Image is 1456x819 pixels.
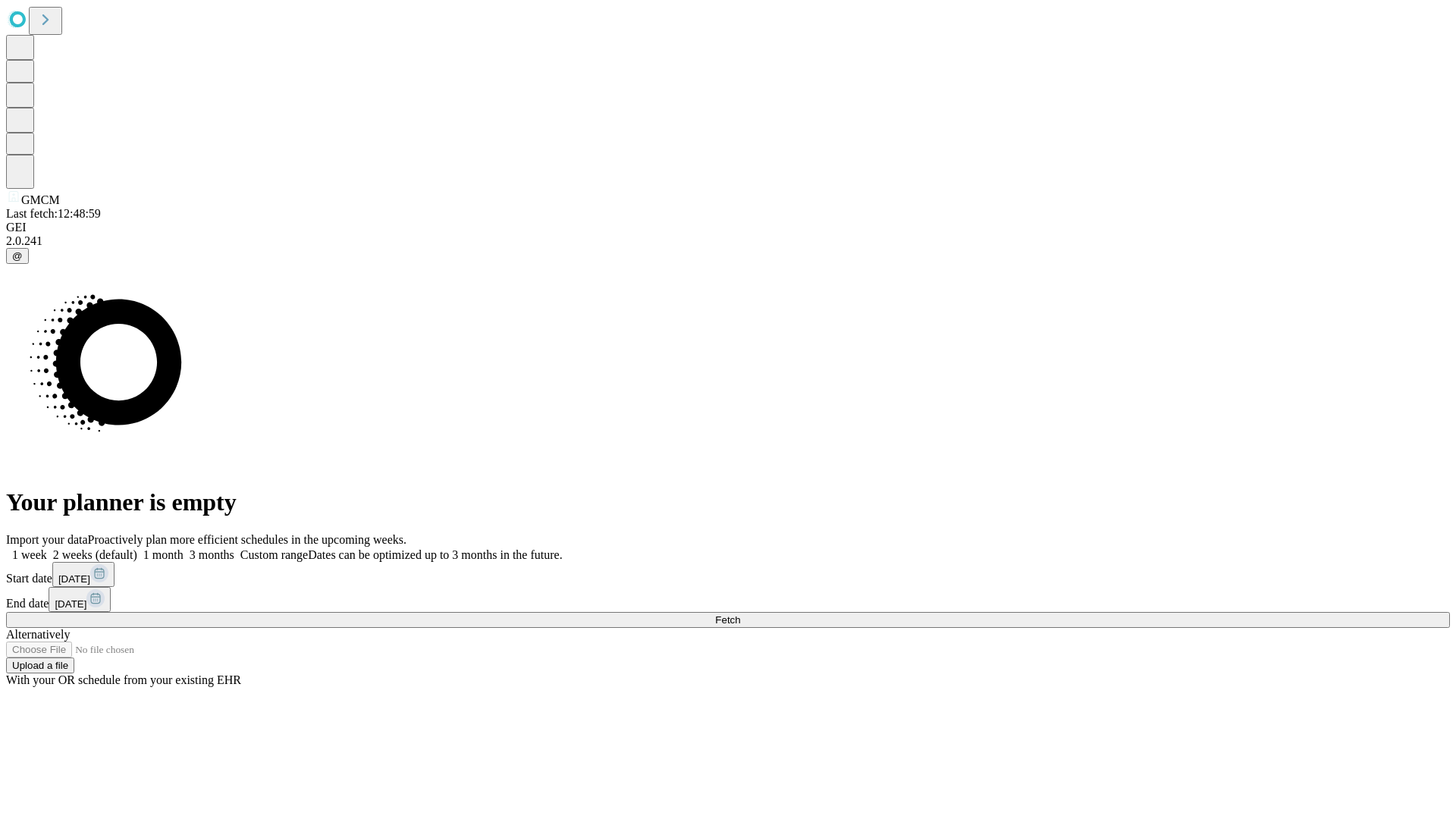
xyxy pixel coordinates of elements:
[6,234,1450,248] div: 2.0.241
[715,614,740,626] span: Fetch
[6,533,88,546] span: Import your data
[240,548,308,561] span: Custom range
[49,587,111,612] button: [DATE]
[143,548,184,561] span: 1 month
[12,250,23,262] span: @
[6,587,1450,612] div: End date
[55,598,86,610] span: [DATE]
[308,548,562,561] span: Dates can be optimized up to 3 months in the future.
[6,673,241,686] span: With your OR schedule from your existing EHR
[190,548,234,561] span: 3 months
[6,221,1450,234] div: GEI
[88,533,406,546] span: Proactively plan more efficient schedules in the upcoming weeks.
[6,207,101,220] span: Last fetch: 12:48:59
[6,612,1450,628] button: Fetch
[6,628,70,641] span: Alternatively
[6,248,29,264] button: @
[12,548,47,561] span: 1 week
[58,573,90,585] span: [DATE]
[53,548,137,561] span: 2 weeks (default)
[6,657,74,673] button: Upload a file
[6,562,1450,587] div: Start date
[6,488,1450,516] h1: Your planner is empty
[52,562,115,587] button: [DATE]
[21,193,60,206] span: GMCM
